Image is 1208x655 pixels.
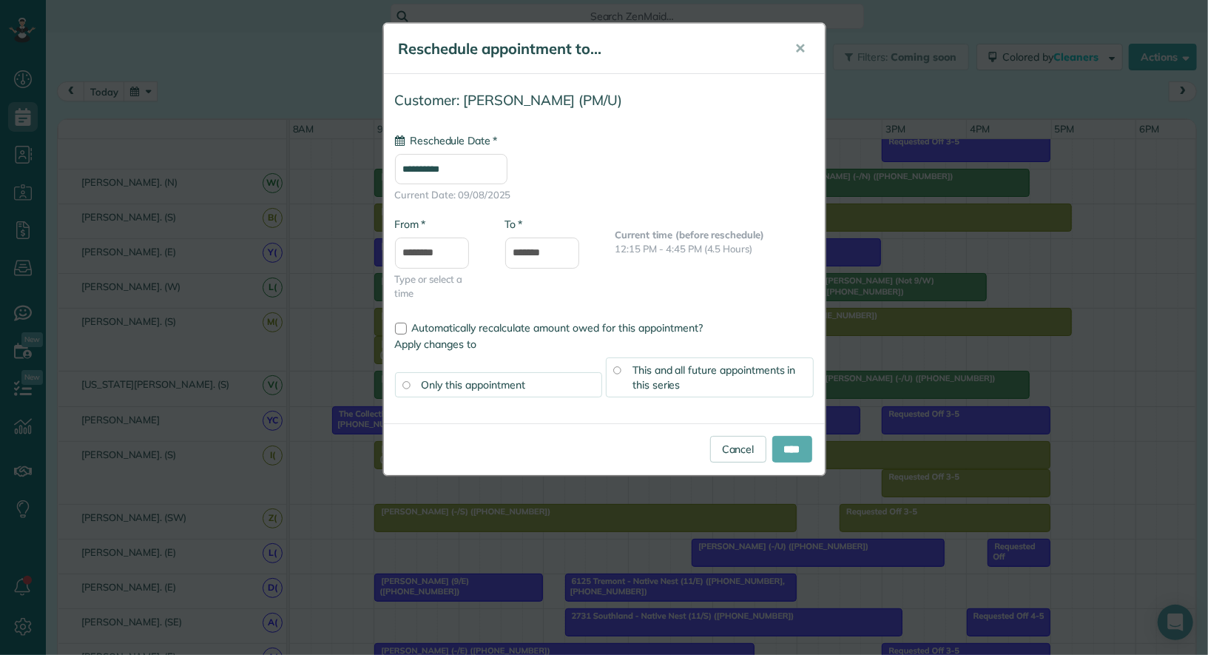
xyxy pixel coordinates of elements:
[412,321,703,335] span: Automatically recalculate amount owed for this appointment?
[395,188,814,202] span: Current Date: 09/08/2025
[395,272,483,300] span: Type or select a time
[395,217,425,232] label: From
[395,133,497,148] label: Reschedule Date
[395,93,814,108] h4: Customer: [PERSON_NAME] (PM/U)
[615,229,765,241] b: Current time (before reschedule)
[399,38,775,59] h5: Reschedule appointment to...
[505,217,522,232] label: To
[632,363,796,392] span: This and all future appointments in this series
[422,378,525,392] span: Only this appointment
[613,366,621,374] input: This and all future appointments in this series
[615,242,814,256] p: 12:15 PM - 4:45 PM (4.5 Hours)
[710,436,766,463] a: Cancel
[395,337,814,352] label: Apply changes to
[795,40,806,57] span: ✕
[402,381,410,389] input: Only this appointment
